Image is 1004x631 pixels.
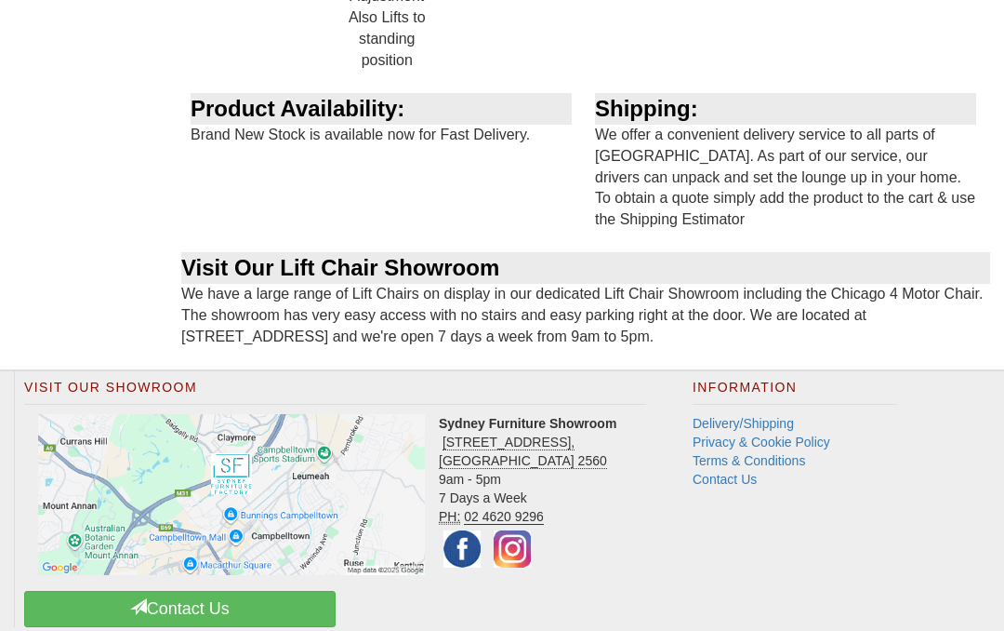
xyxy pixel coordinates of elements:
h2: Visit Our Showroom [24,381,646,405]
a: Terms & Conditions [693,453,805,468]
a: Delivery/Shipping [693,416,794,431]
img: Facebook [439,526,485,572]
h2: Information [693,381,897,405]
div: Visit Our Lift Chair Showroom [181,252,990,284]
div: Shipping: [595,93,976,125]
abbr: Phone [439,509,460,525]
div: Product Availability: [191,93,572,125]
a: Contact Us [24,591,336,627]
div: Brand New Stock is available now for Fast Delivery. [181,93,586,168]
strong: Sydney Furniture Showroom [439,416,616,431]
img: Click to activate map [38,414,425,575]
a: Contact Us [693,472,757,487]
div: We offer a convenient delivery service to all parts of [GEOGRAPHIC_DATA]. As part of our service,... [586,93,990,252]
img: Instagram [489,526,535,572]
a: Privacy & Cookie Policy [693,435,830,450]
